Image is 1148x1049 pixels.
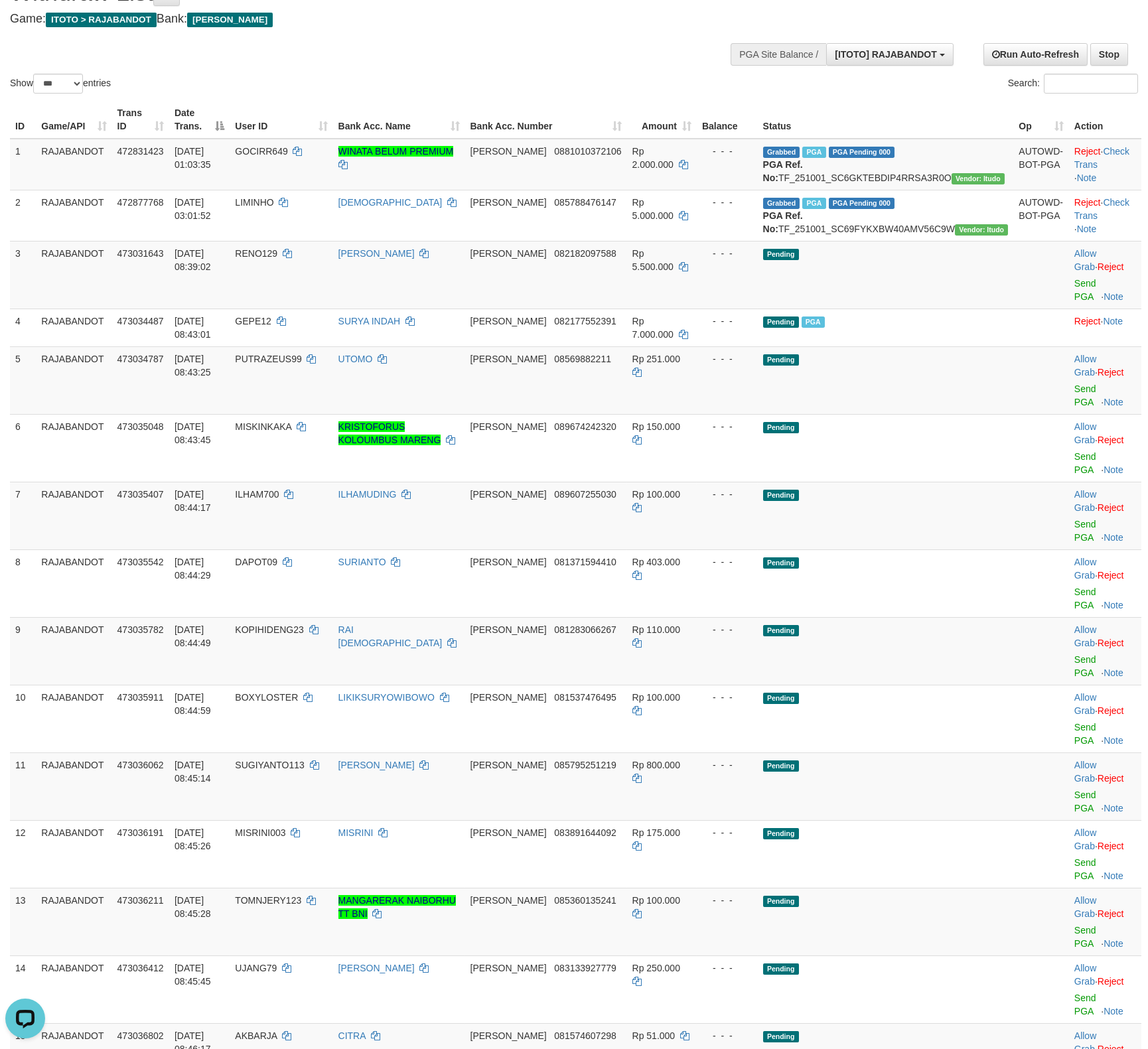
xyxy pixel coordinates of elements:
td: · [1069,549,1141,617]
span: [PERSON_NAME] [470,895,547,906]
span: Copy 083133927779 to clipboard [554,963,616,973]
span: Rp 251.000 [632,354,680,364]
td: RAJABANDOT [36,241,111,309]
span: PUTRAZEUS99 [235,354,301,364]
th: Action [1069,101,1141,139]
select: Showentries [33,74,83,94]
span: · [1074,354,1098,378]
td: · [1069,685,1141,752]
span: Marked by adkdaniel [802,316,825,328]
a: Allow Grab [1074,248,1096,272]
a: Note [1104,397,1123,407]
span: 473036412 [117,963,164,973]
a: Reject [1098,976,1124,987]
span: Pending [763,693,799,704]
div: - - - [702,1029,753,1042]
span: SUGIYANTO113 [235,760,305,770]
a: [PERSON_NAME] [338,248,415,259]
span: Rp 110.000 [632,624,680,635]
span: Rp 175.000 [632,827,680,838]
th: Amount: activate to sort column ascending [627,101,697,139]
a: Send PGA [1074,587,1096,610]
span: Pending [763,354,799,366]
span: GEPE12 [235,316,271,326]
span: [PERSON_NAME] [187,13,273,27]
span: ITOTO > RAJABANDOT [46,13,157,27]
span: Marked by adkpebhi [802,147,825,158]
th: Op: activate to sort column ascending [1013,101,1069,139]
span: [DATE] 08:43:45 [175,421,211,445]
a: Reject [1098,502,1124,513]
a: Reject [1098,705,1124,716]
span: [DATE] 08:44:49 [175,624,211,648]
a: SURYA INDAH [338,316,401,326]
a: RAI [DEMOGRAPHIC_DATA] [338,624,443,648]
span: Rp 2.000.000 [632,146,674,170]
a: ILHAMUDING [338,489,397,500]
td: · [1069,309,1141,346]
a: Send PGA [1074,790,1096,813]
a: Allow Grab [1074,760,1096,784]
span: [DATE] 03:01:52 [175,197,211,221]
a: Check Trans [1074,197,1129,221]
span: [PERSON_NAME] [470,197,547,208]
div: PGA Site Balance / [731,43,826,66]
td: AUTOWD-BOT-PGA [1013,139,1069,190]
th: Status [758,101,1014,139]
td: AUTOWD-BOT-PGA [1013,190,1069,241]
label: Show entries [10,74,111,94]
th: User ID: activate to sort column ascending [230,101,332,139]
a: Allow Grab [1074,692,1096,716]
span: Marked by adkpebhi [802,198,825,209]
span: Pending [763,760,799,772]
span: · [1074,692,1098,716]
td: · [1069,617,1141,685]
span: UJANG79 [235,963,277,973]
span: [DATE] 08:43:01 [175,316,211,340]
span: · [1074,248,1098,272]
span: Vendor URL: https://secure6.1velocity.biz [952,173,1005,184]
a: Reject [1098,841,1124,851]
span: [DATE] 08:43:25 [175,354,211,378]
td: RAJABANDOT [36,414,111,482]
span: Copy 085360135241 to clipboard [554,895,616,906]
span: [PERSON_NAME] [470,692,547,703]
span: 473031643 [117,248,164,259]
span: Copy 0881010372106 to clipboard [554,146,621,157]
a: Send PGA [1074,519,1096,543]
span: 472831423 [117,146,164,157]
td: RAJABANDOT [36,752,111,820]
span: Grabbed [763,198,800,209]
div: - - - [702,555,753,569]
td: 10 [10,685,36,752]
span: Pending [763,1031,799,1042]
span: Rp 403.000 [632,557,680,567]
a: Note [1104,938,1123,949]
td: 5 [10,346,36,414]
span: · [1074,895,1098,919]
span: Pending [763,896,799,907]
span: Vendor URL: https://secure6.1velocity.biz [955,224,1008,236]
a: Note [1104,735,1123,746]
span: [DATE] 08:45:14 [175,760,211,784]
td: 2 [10,190,36,241]
a: Note [1104,1006,1123,1016]
td: · · [1069,190,1141,241]
span: [PERSON_NAME] [470,489,547,500]
span: [PERSON_NAME] [470,963,547,973]
span: · [1074,760,1098,784]
span: Copy 089674242320 to clipboard [554,421,616,432]
span: Rp 100.000 [632,895,680,906]
a: Note [1104,600,1123,610]
a: Reject [1098,570,1124,581]
button: [ITOTO] RAJABANDOT [826,43,953,66]
a: Reject [1098,908,1124,919]
span: [PERSON_NAME] [470,354,547,364]
span: LIMINHO [235,197,273,208]
td: · [1069,414,1141,482]
a: Allow Grab [1074,557,1096,581]
td: · [1069,241,1141,309]
span: Pending [763,828,799,839]
button: Open LiveChat chat widget [5,5,45,45]
td: 3 [10,241,36,309]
